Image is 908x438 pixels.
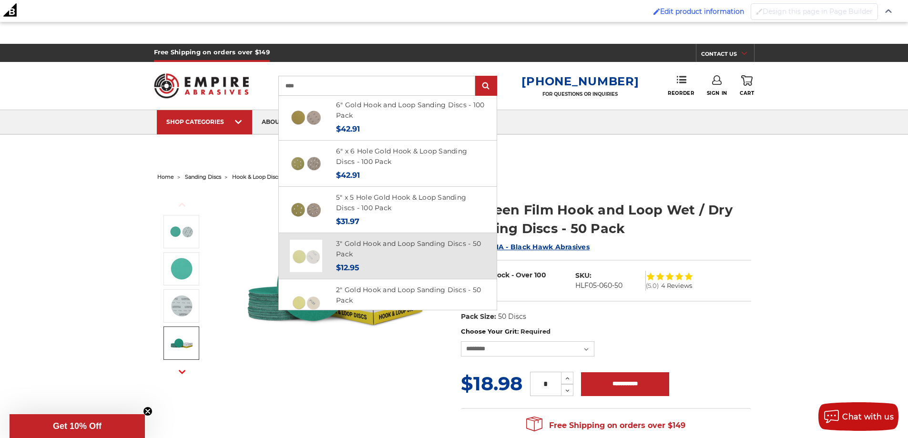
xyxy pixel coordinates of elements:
[143,407,153,416] button: Close teaser
[461,372,522,395] span: $18.98
[740,75,754,96] a: Cart
[336,193,466,213] a: 5" x 5 Hole Gold Hook & Loop Sanding Discs - 100 Pack
[668,90,694,96] span: Reorder
[170,257,194,281] img: 5-inch 60-grit green film abrasive polyester film hook and loop sanding disc for welding, metalwo...
[756,8,763,15] img: Disabled brush to Design this page in Page Builder
[534,271,546,279] span: 100
[575,281,622,291] dd: HLF05-060-50
[239,191,429,381] img: Side-by-side 5-inch green film hook and loop sanding disc p60 grit and loop back
[818,402,898,431] button: Chat with us
[521,91,639,97] p: FOR QUESTIONS OR INQUIRIES
[646,283,659,289] span: (5.0)
[649,2,749,20] a: Enabled brush for product edit Edit product information
[170,220,194,244] img: Side-by-side 5-inch green film hook and loop sanding disc p60 grit and loop back
[336,217,359,226] span: $31.97
[290,101,322,133] img: 6" inch hook & loop disc
[336,171,360,180] span: $42.91
[336,309,359,318] span: $10.81
[575,271,592,281] dt: SKU:
[154,67,249,104] img: Empire Abrasives
[488,243,590,251] a: BHA - Black Hawk Abrasives
[166,118,243,125] div: SHOP CATEGORIES
[290,286,322,318] img: 2 inch hook loop sanding discs gold
[171,362,194,382] button: Next
[53,421,102,431] span: Get 10% Off
[751,3,878,20] button: Disabled brush to Design this page in Page Builder Design this page in Page Builder
[252,110,302,134] a: about us
[521,74,639,88] a: [PHONE_NUMBER]
[157,173,174,180] a: home
[461,201,751,238] h1: 5" Green Film Hook and Loop Wet / Dry Sanding Discs - 50 Pack
[707,90,727,96] span: Sign In
[885,9,892,13] img: Close Admin Bar
[701,49,754,62] a: CONTACT US
[661,283,692,289] span: 4 Reviews
[290,194,322,226] img: 5 inch 5 hole hook and loop sanding disc
[477,77,496,96] input: Submit
[336,124,360,133] span: $42.91
[170,331,194,355] img: BHA bulk pack box with 50 5-inch green film hook and loop sanding discs p120 grit
[170,294,194,318] img: 5-inch hook and loop backing detail on green film disc for sanding on stainless steel, automotive...
[171,194,194,215] button: Previous
[10,414,145,438] div: Get 10% OffClose teaser
[336,285,481,305] a: 2" Gold Hook and Loop Sanding Discs - 50 Pack
[763,7,873,16] span: Design this page in Page Builder
[232,173,280,180] a: hook & loop discs
[668,75,694,96] a: Reorder
[526,416,685,435] span: Free Shipping on orders over $149
[511,271,532,279] span: - Over
[154,44,270,62] h5: Free Shipping on orders over $149
[185,173,221,180] a: sanding discs
[336,263,359,272] span: $12.95
[336,147,467,166] a: 6" x 6 Hole Gold Hook & Loop Sanding Discs - 100 Pack
[461,312,496,322] dt: Pack Size:
[498,312,526,322] dd: 50 Discs
[660,7,744,16] span: Edit product information
[653,8,660,15] img: Enabled brush for product edit
[290,240,322,272] img: 3 inch gold hook and loop sanding discs
[520,327,551,335] small: Required
[290,147,322,180] img: 6 inch 6 hole hook and loop sanding disc
[842,412,894,421] span: Chat with us
[336,101,484,120] a: 6" Gold Hook and Loop Sanding Discs - 100 Pack
[461,327,751,336] label: Choose Your Grit:
[740,90,754,96] span: Cart
[336,239,481,259] a: 3" Gold Hook and Loop Sanding Discs - 50 Pack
